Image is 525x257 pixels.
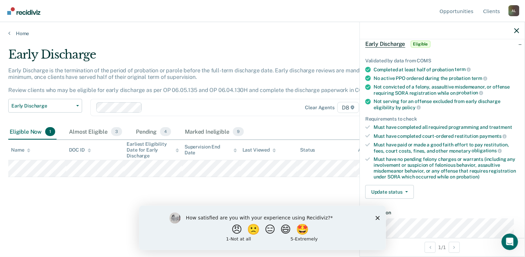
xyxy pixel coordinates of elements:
[45,127,55,136] span: 1
[8,124,57,140] div: Eligible Now
[365,41,405,48] span: Early Discharge
[402,105,421,110] span: policy
[127,141,179,158] div: Earliest Eligibility Date for Early Discharge
[358,147,390,153] div: Assigned to
[337,102,359,113] span: D8
[135,124,172,140] div: Pending
[360,33,525,55] div: Early DischargeEligible
[185,144,237,156] div: Supervision End Date
[502,234,518,250] iframe: Intercom live chat
[160,127,171,136] span: 4
[305,105,335,111] div: Clear agents
[374,124,519,130] div: Must have completed all required programming and
[472,75,487,81] span: term
[508,5,519,16] div: A L
[11,147,30,153] div: Name
[365,185,414,199] button: Update status
[411,41,430,48] span: Eligible
[365,210,519,216] dt: Supervision
[7,7,40,15] img: Recidiviz
[374,156,519,179] div: Must have no pending felony charges or warrants (including any involvement or suspicion of feloni...
[111,127,122,136] span: 3
[300,147,315,153] div: Status
[68,124,123,140] div: Almost Eligible
[8,67,379,94] p: Early Discharge is the termination of the period of probation or parole before the full-term disc...
[480,133,507,139] span: payments
[374,84,519,96] div: Not convicted of a felony, assaultive misdemeanor, or offense requiring SORA registration while on
[184,124,245,140] div: Marked Ineligible
[11,103,73,109] span: Early Discharge
[456,174,479,179] span: probation)
[508,5,519,16] button: Profile dropdown button
[8,48,402,67] div: Early Discharge
[374,99,519,110] div: Not serving for an offense excluded from early discharge eligibility by
[457,90,484,95] span: probation
[374,75,519,81] div: No active PPO ordered during the probation
[374,66,519,73] div: Completed at least half of probation
[365,116,519,122] div: Requirements to check
[242,147,276,153] div: Last Viewed
[360,238,525,256] div: 1 / 1
[8,30,517,37] a: Home
[449,242,460,253] button: Next Opportunity
[425,242,436,253] button: Previous Opportunity
[139,206,386,250] iframe: Survey by Kim from Recidiviz
[69,147,91,153] div: DOC ID
[455,66,471,72] span: term
[472,148,502,153] span: obligations
[489,124,512,130] span: treatment
[374,133,519,139] div: Must have completed court-ordered restitution
[233,127,244,136] span: 9
[374,142,519,154] div: Must have paid or made a good faith effort to pay restitution, fees, court costs, fines, and othe...
[365,58,519,64] div: Validated by data from COMS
